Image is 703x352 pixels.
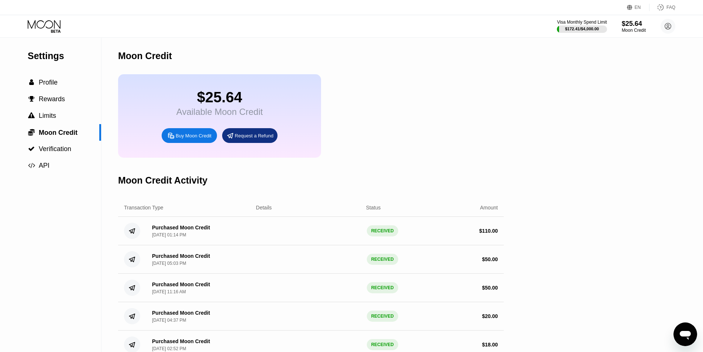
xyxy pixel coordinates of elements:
div: Visa Monthly Spend Limit$172.41/$4,000.00 [557,20,607,33]
span:  [28,146,35,152]
div: Purchased Moon Credit [152,310,210,316]
div: Purchased Moon Credit [152,253,210,259]
div: [DATE] 11:16 AM [152,289,186,294]
div: Buy Moon Credit [176,133,211,139]
div: Amount [480,205,498,211]
div: FAQ [649,4,675,11]
span: API [39,162,49,169]
span: Profile [39,79,58,86]
span:  [28,112,35,119]
span: Verification [39,145,71,153]
div: RECEIVED [367,311,398,322]
div: $25.64Moon Credit [622,20,646,33]
div:  [28,79,35,86]
div: [DATE] 02:52 PM [152,346,186,351]
div: Moon Credit Activity [118,175,207,186]
div: FAQ [666,5,675,10]
div: Purchased Moon Credit [152,281,210,287]
span: Limits [39,112,56,119]
div: $ 18.00 [482,342,498,348]
div: EN [635,5,641,10]
div: $ 50.00 [482,285,498,291]
span:  [28,162,35,169]
div: $25.64 [176,89,263,106]
span: Moon Credit [39,129,77,136]
div: [DATE] 04:37 PM [152,318,186,323]
div: Purchased Moon Credit [152,338,210,344]
div: Request a Refund [222,128,278,143]
span:  [29,79,34,86]
div: Settings [28,51,101,61]
div: Purchased Moon Credit [152,225,210,230]
div: Buy Moon Credit [162,128,217,143]
div: Status [366,205,381,211]
span:  [28,96,35,102]
div: Details [256,205,272,211]
div: $ 50.00 [482,256,498,262]
div: RECEIVED [367,339,398,350]
div: RECEIVED [367,282,398,293]
div: Moon Credit [118,51,172,61]
div: Transaction Type [124,205,163,211]
span:  [28,129,35,136]
div: $ 110.00 [479,228,498,234]
div: Request a Refund [235,133,273,139]
div: $25.64 [622,20,646,28]
div: RECEIVED [367,254,398,265]
div: Visa Monthly Spend Limit [557,20,607,25]
div: Available Moon Credit [176,107,263,117]
div: $ 20.00 [482,313,498,319]
div: RECEIVED [367,225,398,236]
iframe: Button to launch messaging window [673,322,697,346]
div: $172.41 / $4,000.00 [565,27,599,31]
div: [DATE] 01:14 PM [152,232,186,237]
div: Moon Credit [622,28,646,33]
div: EN [627,4,649,11]
div: [DATE] 05:03 PM [152,261,186,266]
span: Rewards [39,95,65,103]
